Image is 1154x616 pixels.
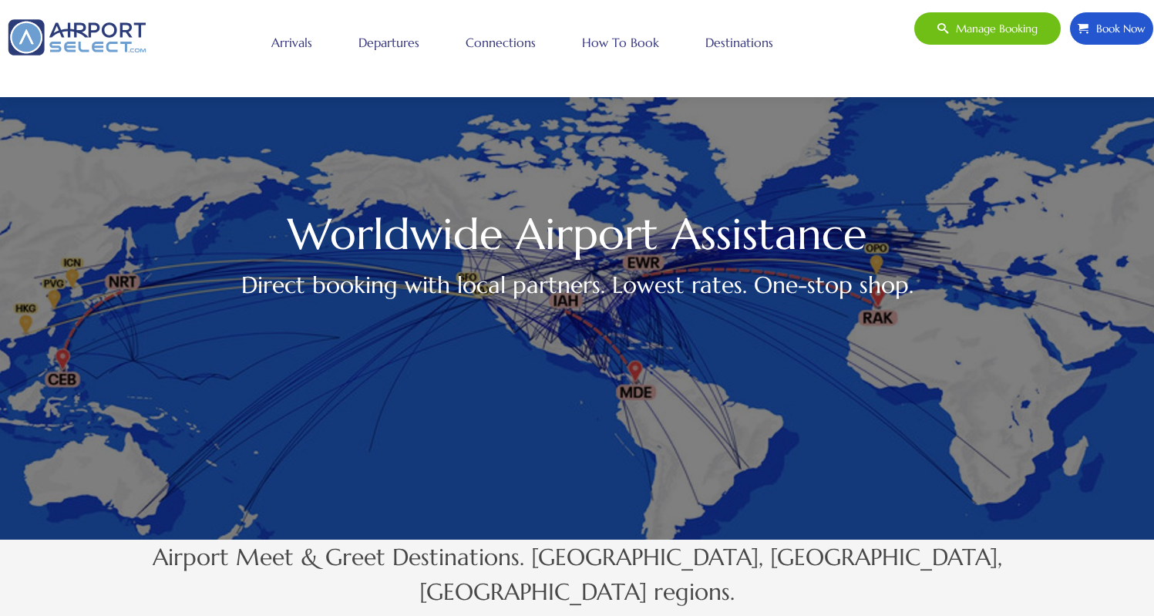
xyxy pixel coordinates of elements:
a: Connections [462,23,540,62]
h1: Worldwide Airport Assistance [74,217,1080,252]
a: Book Now [1069,12,1154,45]
a: How to book [578,23,663,62]
span: Manage booking [948,12,1038,45]
span: Book Now [1088,12,1146,45]
h2: Direct booking with local partners. Lowest rates. One-stop shop. [74,268,1080,302]
h2: Airport Meet & Greet Destinations. [GEOGRAPHIC_DATA], [GEOGRAPHIC_DATA], [GEOGRAPHIC_DATA] regions. [74,540,1080,609]
a: Manage booking [913,12,1061,45]
a: Departures [355,23,423,62]
a: Arrivals [267,23,316,62]
a: Destinations [701,23,777,62]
